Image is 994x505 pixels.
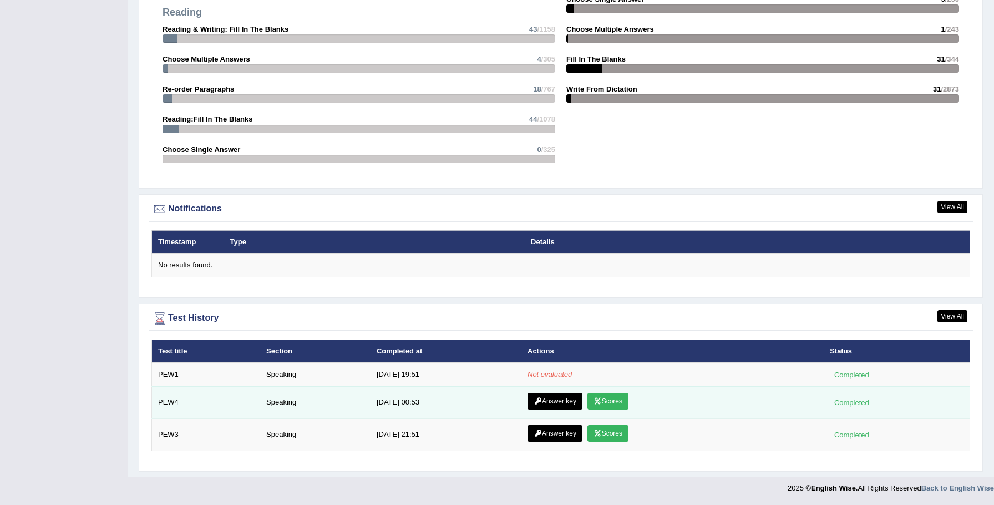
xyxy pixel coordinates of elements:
[152,386,261,418] td: PEW4
[525,230,903,254] th: Details
[566,55,626,63] strong: Fill In The Blanks
[152,230,224,254] th: Timestamp
[371,418,521,451] td: [DATE] 21:51
[537,25,555,33] span: /1158
[587,393,628,410] a: Scores
[541,85,555,93] span: /767
[566,85,637,93] strong: Write From Dictation
[371,363,521,386] td: [DATE] 19:51
[260,363,371,386] td: Speaking
[537,55,541,63] span: 4
[163,115,253,123] strong: Reading:Fill In The Blanks
[224,230,525,254] th: Type
[371,340,521,363] th: Completed at
[151,310,970,327] div: Test History
[163,145,240,154] strong: Choose Single Answer
[830,429,873,441] div: Completed
[566,25,654,33] strong: Choose Multiple Answers
[529,115,537,123] span: 44
[260,340,371,363] th: Section
[163,85,234,93] strong: Re-order Paragraphs
[151,201,970,218] div: Notifications
[521,340,824,363] th: Actions
[537,145,541,154] span: 0
[541,55,555,63] span: /305
[945,25,959,33] span: /243
[163,25,288,33] strong: Reading & Writing: Fill In The Blanks
[945,55,959,63] span: /344
[528,393,582,410] a: Answer key
[937,201,967,213] a: View All
[537,115,555,123] span: /1078
[260,418,371,451] td: Speaking
[921,484,994,492] a: Back to English Wise
[528,370,572,378] em: Not evaluated
[163,7,202,18] strong: Reading
[788,477,994,493] div: 2025 © All Rights Reserved
[533,85,541,93] span: 18
[587,425,628,442] a: Scores
[163,55,250,63] strong: Choose Multiple Answers
[830,369,873,381] div: Completed
[152,363,261,386] td: PEW1
[937,55,945,63] span: 31
[811,484,858,492] strong: English Wise.
[933,85,941,93] span: 31
[830,397,873,408] div: Completed
[152,340,261,363] th: Test title
[529,25,537,33] span: 43
[260,386,371,418] td: Speaking
[152,418,261,451] td: PEW3
[158,260,963,271] div: No results found.
[941,25,945,33] span: 1
[937,310,967,322] a: View All
[528,425,582,442] a: Answer key
[371,386,521,418] td: [DATE] 00:53
[941,85,959,93] span: /2873
[824,340,970,363] th: Status
[541,145,555,154] span: /325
